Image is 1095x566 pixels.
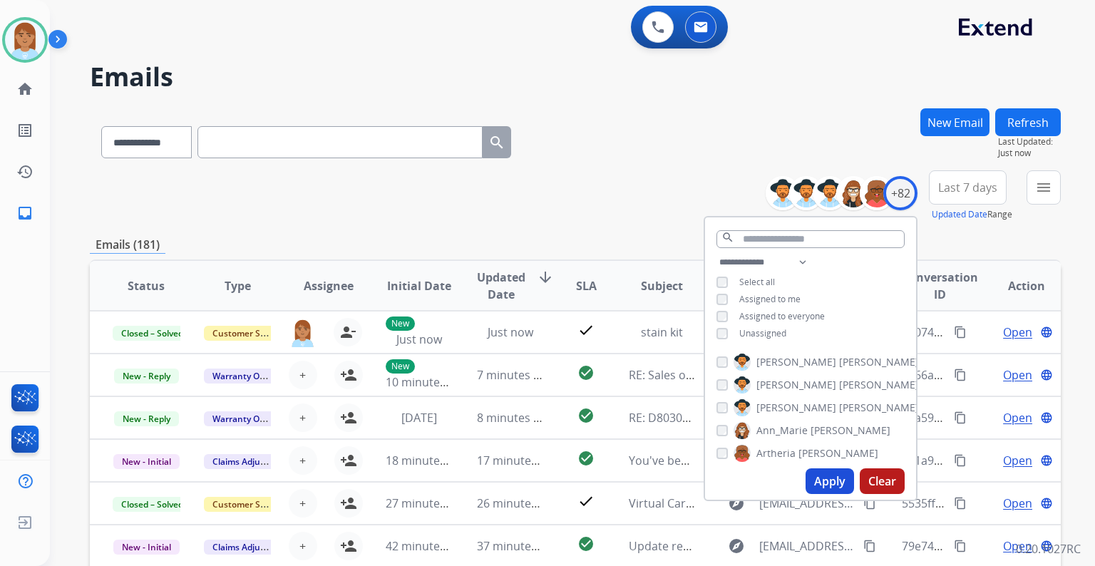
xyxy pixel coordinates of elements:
[839,378,919,392] span: [PERSON_NAME]
[477,367,553,383] span: 7 minutes ago
[128,277,165,294] span: Status
[629,367,1034,383] span: RE: Sales order number: 1500924000 [ thread::Vh_baEp2A2ucYEWp6xSjLjk:: ]
[289,318,317,347] img: agent-avatar
[1040,411,1053,424] mat-icon: language
[113,326,192,341] span: Closed – Solved
[1040,540,1053,552] mat-icon: language
[902,269,978,303] span: Conversation ID
[577,321,595,339] mat-icon: check
[204,497,297,512] span: Customer Support
[477,453,560,468] span: 17 minutes ago
[477,538,560,554] span: 37 minutes ago
[920,108,989,136] button: New Email
[477,269,525,303] span: Updated Date
[995,108,1061,136] button: Refresh
[488,134,505,151] mat-icon: search
[477,410,553,426] span: 8 minutes ago
[16,122,34,139] mat-icon: list_alt
[113,497,192,512] span: Closed – Solved
[114,411,179,426] span: New - Reply
[225,277,251,294] span: Type
[1016,540,1081,557] p: 0.20.1027RC
[1003,495,1032,512] span: Open
[929,170,1007,205] button: Last 7 days
[756,378,836,392] span: [PERSON_NAME]
[340,537,357,555] mat-icon: person_add
[1003,537,1032,555] span: Open
[386,538,468,554] span: 42 minutes ago
[860,468,905,494] button: Clear
[756,355,836,369] span: [PERSON_NAME]
[629,453,1079,468] span: You've been assigned a new service order: 8ab1788a-c86a-4ccd-8e03-17aa25cb1da0
[954,540,967,552] mat-icon: content_copy
[998,148,1061,159] span: Just now
[204,540,302,555] span: Claims Adjudication
[401,410,437,426] span: [DATE]
[759,537,855,555] span: [EMAIL_ADDRESS][DOMAIN_NAME]
[756,446,796,460] span: Artheria
[954,411,967,424] mat-icon: content_copy
[488,324,533,340] span: Just now
[1035,179,1052,196] mat-icon: menu
[721,231,734,244] mat-icon: search
[641,324,683,340] span: stain kit
[839,401,919,415] span: [PERSON_NAME]
[289,489,317,518] button: +
[386,374,468,390] span: 10 minutes ago
[5,20,45,60] img: avatar
[759,495,855,512] span: [EMAIL_ADDRESS][DOMAIN_NAME]
[289,446,317,475] button: +
[386,495,468,511] span: 27 minutes ago
[938,185,997,190] span: Last 7 days
[839,355,919,369] span: [PERSON_NAME]
[954,326,967,339] mat-icon: content_copy
[739,293,801,305] span: Assigned to me
[739,276,775,288] span: Select all
[340,366,357,384] mat-icon: person_add
[954,497,967,510] mat-icon: content_copy
[113,454,180,469] span: New - Initial
[1040,497,1053,510] mat-icon: language
[998,136,1061,148] span: Last Updated:
[340,495,357,512] mat-icon: person_add
[576,277,597,294] span: SLA
[577,535,595,552] mat-icon: check_circle
[932,208,1012,220] span: Range
[90,236,165,254] p: Emails (181)
[629,495,755,511] span: Virtual Card - Follow Up
[577,493,595,510] mat-icon: check
[1003,324,1032,341] span: Open
[299,409,306,426] span: +
[113,540,180,555] span: New - Initial
[863,497,876,510] mat-icon: content_copy
[289,361,317,389] button: +
[114,369,179,384] span: New - Reply
[1003,409,1032,426] span: Open
[954,454,967,467] mat-icon: content_copy
[339,324,356,341] mat-icon: person_remove
[756,401,836,415] span: [PERSON_NAME]
[954,369,967,381] mat-icon: content_copy
[204,454,302,469] span: Claims Adjudication
[204,411,277,426] span: Warranty Ops
[739,327,786,339] span: Unassigned
[863,540,876,552] mat-icon: content_copy
[629,410,766,426] span: RE: D80300225142005230
[537,269,554,286] mat-icon: arrow_downward
[304,277,354,294] span: Assignee
[932,209,987,220] button: Updated Date
[299,452,306,469] span: +
[577,450,595,467] mat-icon: check_circle
[386,453,468,468] span: 18 minutes ago
[577,407,595,424] mat-icon: check_circle
[204,369,277,384] span: Warranty Ops
[728,495,745,512] mat-icon: explore
[1040,454,1053,467] mat-icon: language
[477,495,560,511] span: 26 minutes ago
[728,537,745,555] mat-icon: explore
[396,331,442,347] span: Just now
[299,537,306,555] span: +
[340,452,357,469] mat-icon: person_add
[289,532,317,560] button: +
[299,495,306,512] span: +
